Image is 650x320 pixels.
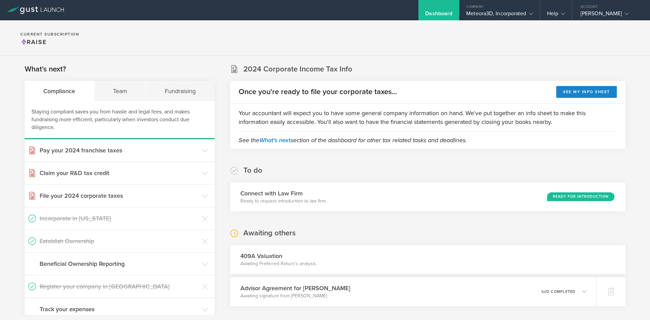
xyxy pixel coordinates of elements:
p: Awaiting signature from [PERSON_NAME] [240,293,350,299]
h2: Once you're ready to file your corporate taxes... [239,87,397,97]
h3: Track your expenses [40,305,198,314]
p: Awaiting Preferred Return’s analysis [240,260,316,267]
div: Team [94,81,147,101]
div: Compliance [25,81,94,101]
p: 1 2 completed [541,290,576,294]
p: Your accountant will expect you to have some general company information on hand. We've put toget... [239,109,617,126]
h3: File your 2024 corporate taxes [40,191,198,200]
h3: Claim your R&D tax credit [40,169,198,177]
h2: Awaiting others [243,228,296,238]
div: [PERSON_NAME] [581,10,638,20]
h3: 409A Valuation [240,252,316,260]
span: Raise [20,38,47,46]
h3: Advisor Agreement for [PERSON_NAME] [240,284,350,293]
div: Help [547,10,565,20]
h3: Beneficial Ownership Reporting [40,259,198,268]
h3: Register your company in [GEOGRAPHIC_DATA] [40,282,198,291]
h2: 2024 Corporate Income Tax Info [243,64,352,74]
p: Ready to request introduction to law firm [240,198,326,205]
div: Dashboard [425,10,452,20]
h3: Incorporate in [US_STATE] [40,214,198,223]
em: See the section of the dashboard for other tax related tasks and deadlines. [239,136,467,144]
em: of [543,290,547,294]
h2: To do [243,166,262,175]
div: Meteora3D, Incorporated [466,10,533,20]
a: What's next [259,136,290,144]
div: Ready for Introduction [547,192,614,201]
h3: Pay your 2024 franchise taxes [40,146,198,155]
div: Fundraising [146,81,215,101]
h2: Current Subscription [20,32,79,36]
h2: What's next? [25,64,66,74]
h3: Establish Ownership [40,237,198,246]
button: See my info sheet [556,86,617,98]
h3: Connect with Law Firm [240,189,326,198]
div: Staying compliant saves you from hassle and legal fees, and makes fundraising more efficient, par... [25,101,215,139]
div: Connect with Law FirmReady to request introduction to law firmReady for Introduction [230,183,625,211]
